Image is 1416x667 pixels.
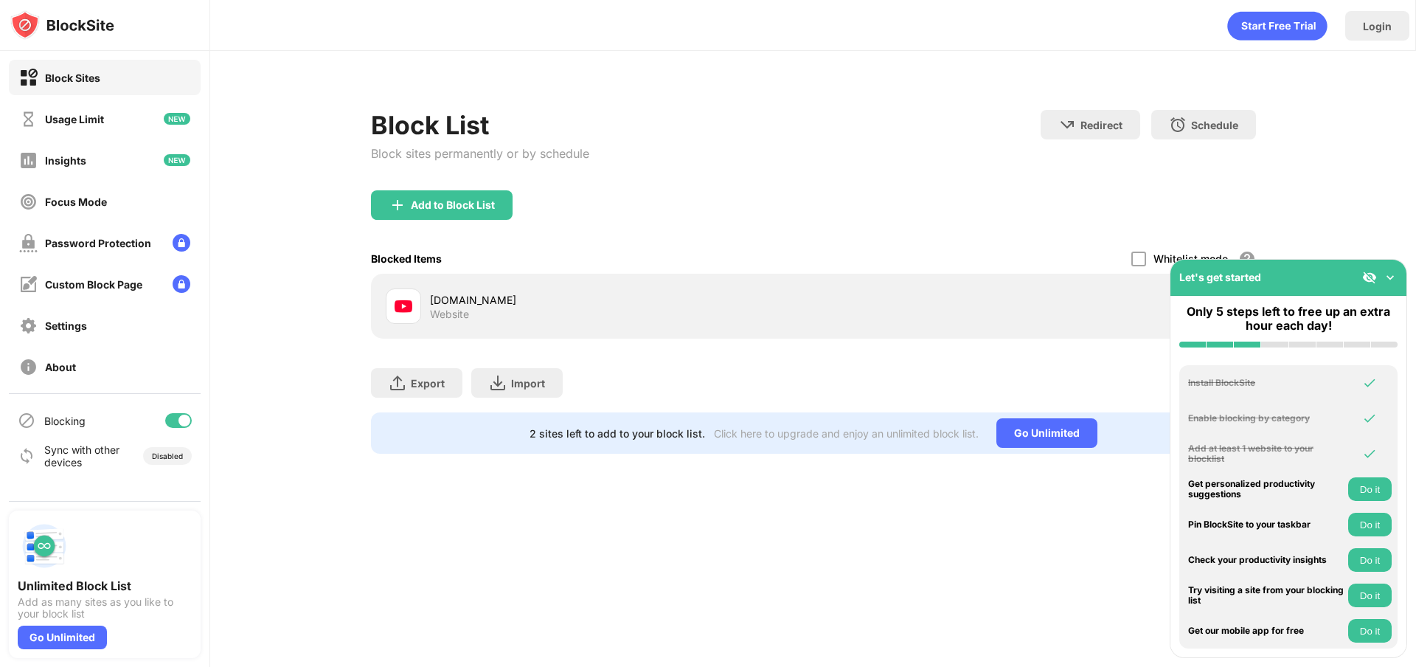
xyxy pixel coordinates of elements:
[1188,413,1344,424] div: Enable blocking by category
[44,415,86,427] div: Blocking
[1188,555,1344,565] div: Check your productivity insights
[18,626,107,649] div: Go Unlimited
[1348,513,1392,536] button: Do it
[18,519,71,573] img: push-block-list.svg
[1348,548,1392,572] button: Do it
[19,69,38,87] img: block-on.svg
[19,193,38,211] img: focus-off.svg
[511,377,545,390] div: Import
[1191,119,1238,131] div: Schedule
[1080,119,1122,131] div: Redirect
[1188,443,1344,465] div: Add at least 1 website to your blocklist
[18,412,35,429] img: blocking-icon.svg
[45,196,107,208] div: Focus Mode
[19,110,38,128] img: time-usage-off.svg
[18,447,35,465] img: sync-icon.svg
[1348,584,1392,607] button: Do it
[1227,11,1327,41] div: animation
[1179,271,1261,283] div: Let's get started
[411,199,495,211] div: Add to Block List
[164,113,190,125] img: new-icon.svg
[1188,378,1344,388] div: Install BlockSite
[371,252,442,265] div: Blocked Items
[45,361,76,373] div: About
[1362,270,1377,285] img: eye-not-visible.svg
[1383,270,1398,285] img: omni-setup-toggle.svg
[18,596,192,620] div: Add as many sites as you like to your block list
[45,319,87,332] div: Settings
[1362,376,1377,390] img: omni-check.svg
[19,234,38,252] img: password-protection-off.svg
[45,113,104,125] div: Usage Limit
[395,297,412,315] img: favicons
[1362,411,1377,426] img: omni-check.svg
[1348,619,1392,643] button: Do it
[1188,479,1344,500] div: Get personalized productivity suggestions
[173,275,190,293] img: lock-menu.svg
[1362,446,1377,461] img: omni-check.svg
[996,418,1097,448] div: Go Unlimited
[10,10,114,40] img: logo-blocksite.svg
[411,377,445,390] div: Export
[1188,626,1344,636] div: Get our mobile app for free
[45,72,100,84] div: Block Sites
[173,234,190,252] img: lock-menu.svg
[430,292,813,308] div: [DOMAIN_NAME]
[45,278,142,291] div: Custom Block Page
[1348,477,1392,501] button: Do it
[1179,305,1398,333] div: Only 5 steps left to free up an extra hour each day!
[1188,519,1344,530] div: Pin BlockSite to your taskbar
[1153,252,1228,265] div: Whitelist mode
[19,275,38,294] img: customize-block-page-off.svg
[19,317,38,335] img: settings-off.svg
[714,427,979,440] div: Click here to upgrade and enjoy an unlimited block list.
[1188,585,1344,606] div: Try visiting a site from your blocking list
[45,237,151,249] div: Password Protection
[430,308,469,321] div: Website
[19,358,38,376] img: about-off.svg
[45,154,86,167] div: Insights
[371,146,589,161] div: Block sites permanently or by schedule
[44,443,120,469] div: Sync with other devices
[152,452,183,460] div: Disabled
[371,110,589,140] div: Block List
[18,578,192,593] div: Unlimited Block List
[164,154,190,166] img: new-icon.svg
[19,151,38,170] img: insights-off.svg
[1363,20,1392,32] div: Login
[530,427,705,440] div: 2 sites left to add to your block list.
